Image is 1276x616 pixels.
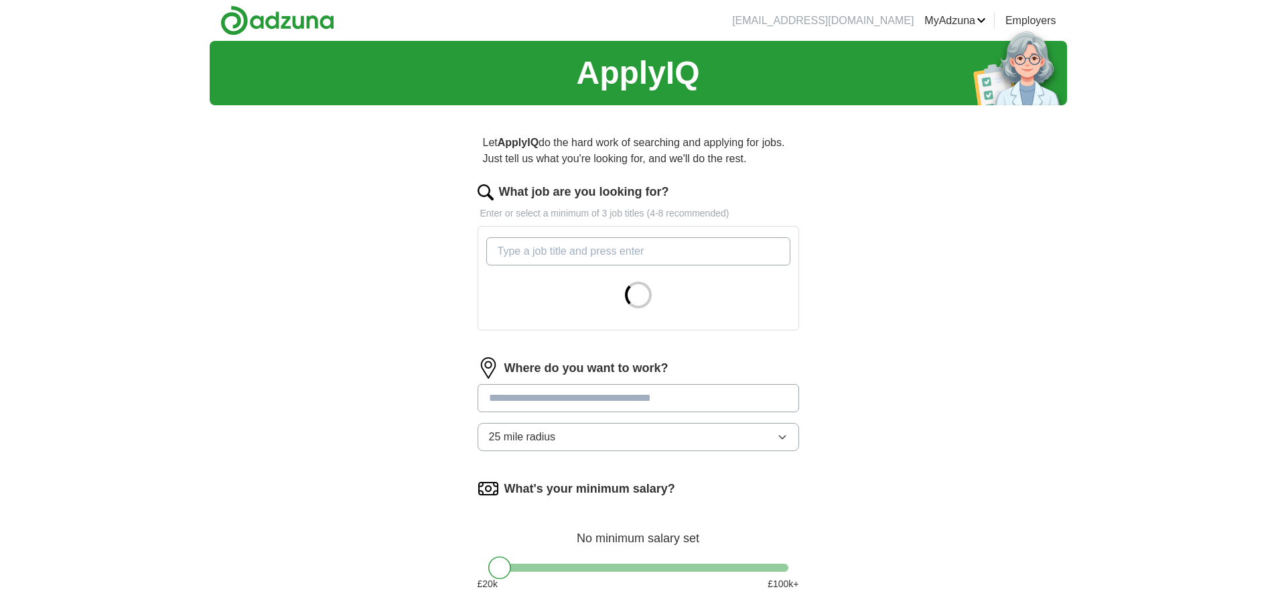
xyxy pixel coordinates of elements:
p: Let do the hard work of searching and applying for jobs. Just tell us what you're looking for, an... [478,129,799,172]
h1: ApplyIQ [576,49,699,97]
div: No minimum salary set [478,515,799,548]
a: MyAdzuna [924,13,986,29]
strong: ApplyIQ [498,137,539,148]
img: location.png [478,357,499,379]
label: What's your minimum salary? [504,480,675,498]
span: £ 20 k [478,577,498,591]
span: £ 100 k+ [768,577,798,591]
img: salary.png [478,478,499,499]
p: Enter or select a minimum of 3 job titles (4-8 recommended) [478,206,799,221]
a: Employers [1005,13,1056,29]
span: 25 mile radius [489,429,556,445]
img: Adzuna logo [220,5,334,36]
label: What job are you looking for? [499,183,669,201]
li: [EMAIL_ADDRESS][DOMAIN_NAME] [732,13,914,29]
input: Type a job title and press enter [486,237,790,265]
button: 25 mile radius [478,423,799,451]
img: search.png [478,184,494,200]
label: Where do you want to work? [504,359,668,377]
